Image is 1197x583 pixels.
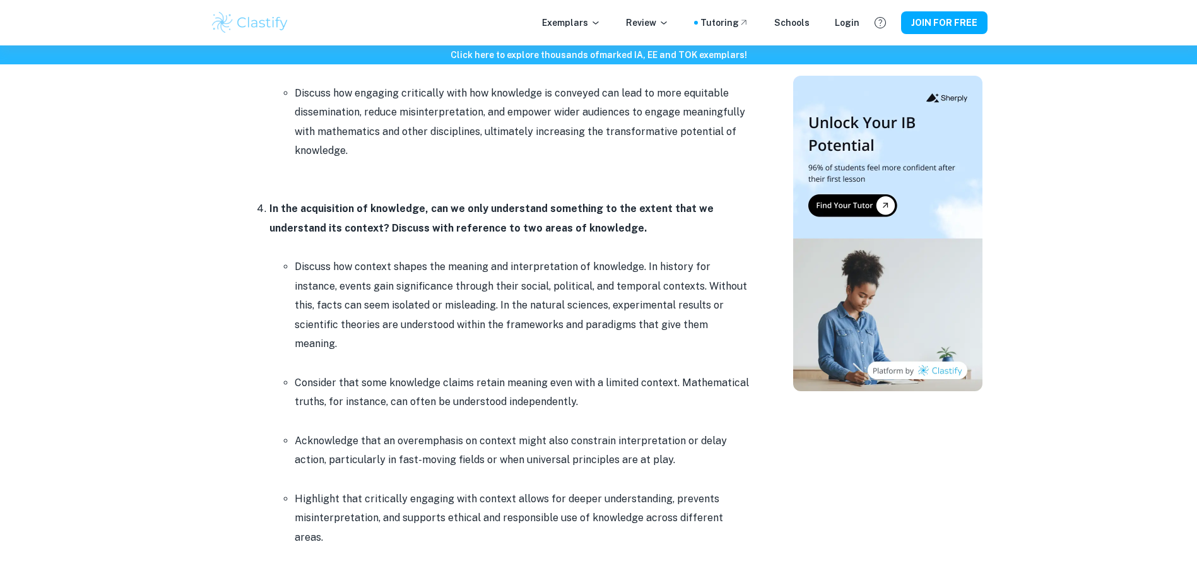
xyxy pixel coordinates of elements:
button: Help and Feedback [870,12,891,33]
a: Login [835,16,859,30]
img: Clastify logo [210,10,290,35]
a: Tutoring [700,16,749,30]
a: Schools [774,16,810,30]
button: JOIN FOR FREE [901,11,988,34]
p: Discuss how context shapes the meaning and interpretation of knowledge. In history for instance, ... [295,257,749,353]
p: Consider that some knowledge claims retain meaning even with a limited context. Mathematical trut... [295,374,749,412]
p: Discuss how engaging critically with how knowledge is conveyed can lead to more equitable dissemi... [295,84,749,161]
p: Review [626,16,669,30]
p: Highlight that critically engaging with context allows for deeper understanding, prevents misinte... [295,490,749,547]
strong: In the acquisition of knowledge, can we only understand something to the extent that we understan... [269,203,714,233]
img: Thumbnail [793,76,982,391]
h6: Click here to explore thousands of marked IA, EE and TOK exemplars ! [3,48,1194,62]
p: Exemplars [542,16,601,30]
p: Acknowledge that an overemphasis on context might also constrain interpretation or delay action, ... [295,432,749,470]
